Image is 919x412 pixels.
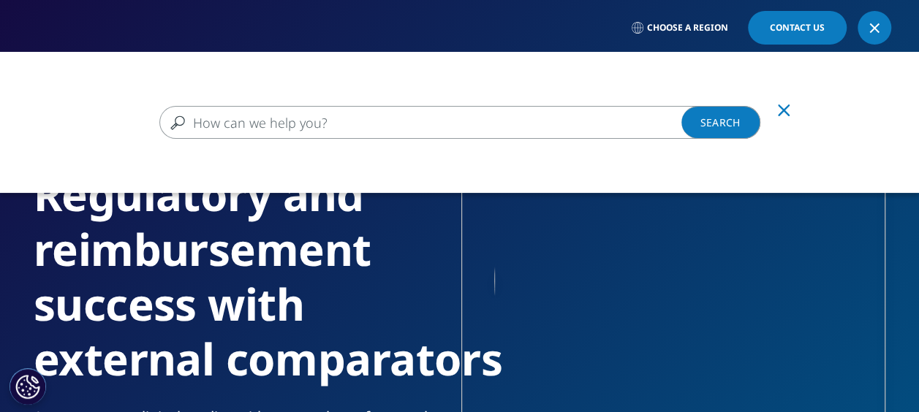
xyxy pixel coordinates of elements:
span: Contact Us [770,23,825,32]
nav: Primary [151,51,891,120]
span: Choose a Region [647,22,728,34]
a: Contact Us [748,11,847,45]
input: Search [159,106,760,139]
svg: Clear [778,104,790,116]
a: Search [681,106,760,139]
div: Clear [778,117,790,129]
button: Cookies Settings [10,368,46,405]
